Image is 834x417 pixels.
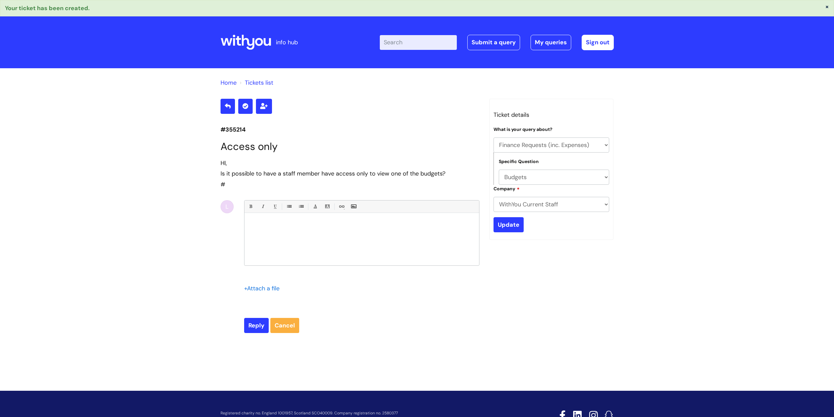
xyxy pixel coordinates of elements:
[337,202,345,211] a: Link
[221,140,479,153] h1: Access only
[221,124,479,135] p: #355214
[582,35,614,50] a: Sign out
[221,168,479,179] div: Is it possible to have a staff member have access only to view one of the budgets?
[221,77,237,88] li: Solution home
[531,35,571,50] a: My queries
[221,158,479,168] div: HI,
[244,283,283,294] div: Attach a file
[494,110,610,120] h3: Ticket details
[285,202,293,211] a: • Unordered List (Ctrl-Shift-7)
[238,77,273,88] li: Tickets list
[494,217,524,232] input: Update
[221,200,234,213] div: L
[297,202,305,211] a: 1. Ordered List (Ctrl-Shift-8)
[246,202,255,211] a: Bold (Ctrl-B)
[349,202,358,211] a: Insert Image...
[221,411,513,415] p: Registered charity no. England 1001957, Scotland SCO40009. Company registration no. 2580377
[380,35,614,50] div: | -
[271,202,279,211] a: Underline(Ctrl-U)
[467,35,520,50] a: Submit a query
[380,35,457,50] input: Search
[270,318,299,333] a: Cancel
[245,79,273,87] a: Tickets list
[499,159,539,164] label: Specific Question
[494,127,553,132] label: What is your query about?
[323,202,331,211] a: Back Color
[311,202,319,211] a: Font Color
[276,37,298,48] p: info hub
[825,4,829,10] button: ×
[221,158,479,190] div: #
[494,185,520,192] label: Company
[244,318,269,333] input: Reply
[259,202,267,211] a: Italic (Ctrl-I)
[221,79,237,87] a: Home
